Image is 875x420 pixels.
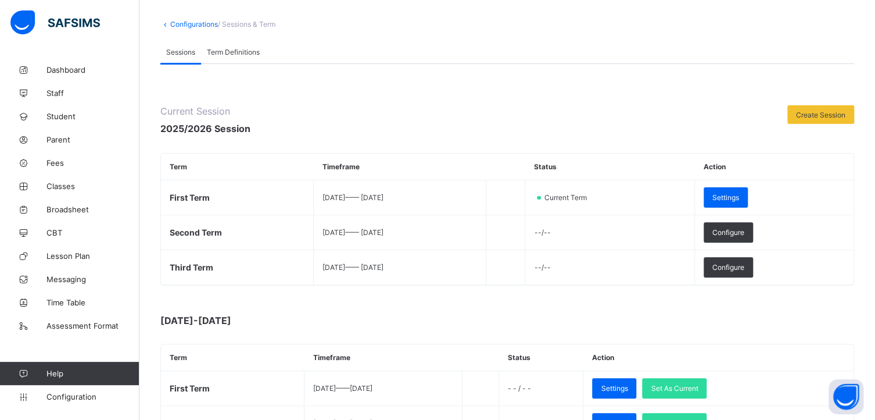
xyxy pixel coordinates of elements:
span: [DATE] —— [DATE] [322,263,383,272]
td: --/-- [525,215,694,250]
th: Term [161,344,304,371]
th: Term [161,154,314,180]
th: Timeframe [314,154,486,180]
span: Classes [46,181,139,191]
span: Settings [712,193,739,202]
span: Assessment Format [46,321,139,330]
button: Open asap [829,379,863,414]
span: CBT [46,228,139,237]
span: Create Session [796,111,845,119]
span: [DATE] —— [DATE] [322,228,383,237]
span: First Term [170,193,210,202]
span: Lesson Plan [46,251,139,261]
span: Fees [46,158,139,168]
span: Current Term [543,193,594,202]
span: Configure [712,263,744,272]
span: Messaging [46,275,139,284]
span: / Sessions & Term [218,20,275,29]
span: Second Term [170,227,222,237]
td: --/-- [525,250,694,285]
span: Staff [46,88,139,98]
span: Sessions [166,48,195,56]
th: Status [525,154,694,180]
a: Configurations [170,20,218,29]
span: Parent [46,135,139,144]
span: Time Table [46,298,139,307]
span: Dashboard [46,65,139,74]
span: Help [46,369,139,378]
img: safsims [10,10,100,35]
th: Timeframe [304,344,462,371]
th: Status [499,344,583,371]
th: Action [694,154,854,180]
span: Configure [712,228,744,237]
span: 2025/2026 Session [160,123,250,134]
span: Configuration [46,392,139,401]
span: Third Term [170,262,213,272]
span: [DATE]-[DATE] [160,315,393,326]
span: Term Definitions [207,48,260,56]
span: Settings [601,384,627,393]
span: Broadsheet [46,205,139,214]
span: Set As Current [651,384,698,393]
span: - - / - - [508,384,531,393]
span: [DATE] —— [DATE] [322,193,383,202]
th: Action [583,344,854,371]
span: Current Session [160,105,250,117]
span: Student [46,112,139,121]
span: [DATE] —— [DATE] [313,384,372,393]
span: First Term [170,383,210,393]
